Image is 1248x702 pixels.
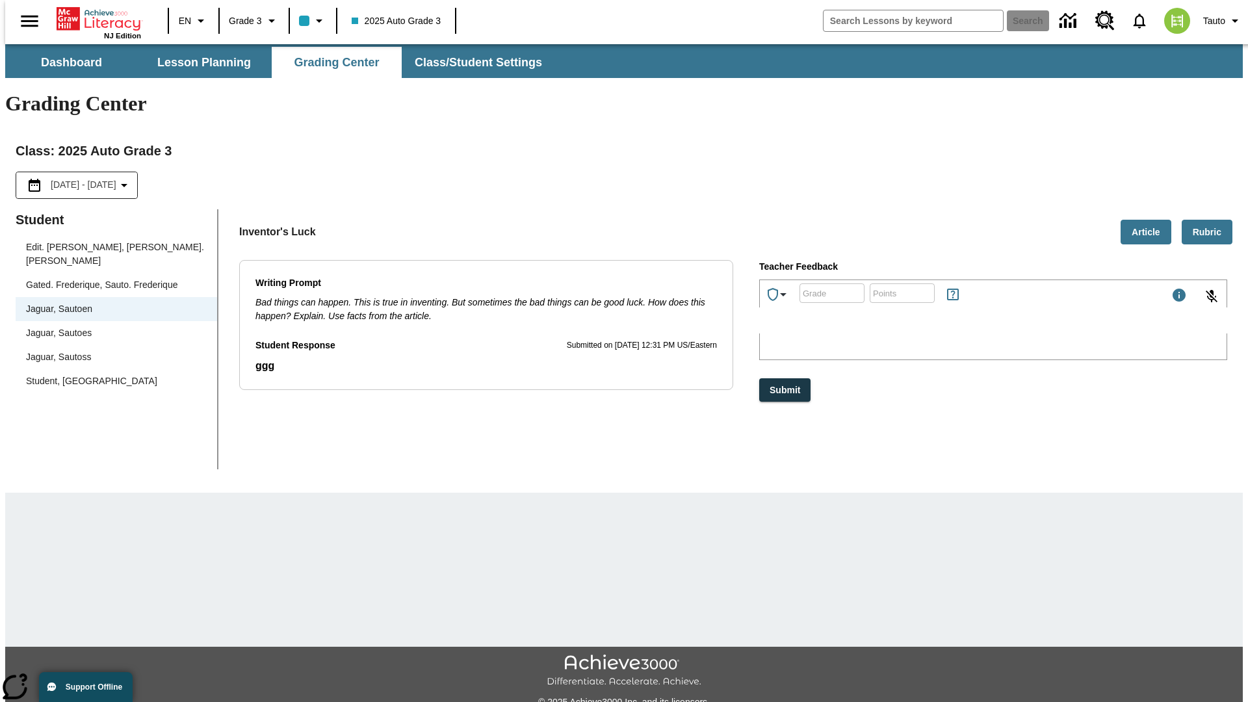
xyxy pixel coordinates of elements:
button: Class/Student Settings [404,47,552,78]
div: Jaguar, Sautoes [16,321,217,345]
svg: Collapse Date Range Filter [116,177,132,193]
p: Teacher Feedback [759,260,1227,274]
span: Lesson Planning [157,55,251,70]
h1: Grading Center [5,92,1243,116]
div: SubNavbar [5,47,554,78]
img: Achieve3000 Differentiate Accelerate Achieve [547,655,701,688]
a: Data Center [1052,3,1087,39]
span: NJ Edition [104,32,141,40]
p: Writing Prompt [255,276,717,291]
button: Lesson Planning [139,47,269,78]
p: Inventor's Luck [239,224,316,240]
button: Open side menu [10,2,49,40]
h2: Class : 2025 Auto Grade 3 [16,140,1232,161]
div: Jaguar, Sautoss [16,345,217,369]
button: Language: EN, Select a language [173,9,214,32]
div: Maximum 1000 characters Press Escape to exit toolbar and use left and right arrow keys to access ... [1171,287,1187,305]
a: Resource Center, Will open in new tab [1087,3,1123,38]
span: Class/Student Settings [415,55,542,70]
div: Grade: Letters, numbers, %, + and - are allowed. [799,283,864,303]
div: Gated. Frederique, Sauto. Frederique [26,278,177,292]
span: Dashboard [41,55,102,70]
div: SubNavbar [5,44,1243,78]
span: Grading Center [294,55,379,70]
button: Submit [759,378,811,402]
div: Jaguar, Sautoes [26,326,92,340]
div: Jaguar, Sautoen [26,302,92,316]
div: Student, [GEOGRAPHIC_DATA] [16,369,217,393]
input: search field [824,10,1003,31]
span: 2025 Auto Grade 3 [352,14,441,28]
p: Bad things can happen. This is true in inventing. But sometimes the bad things can be good luck. ... [255,296,717,323]
button: Rules for Earning Points and Achievements, Will open in new tab [940,281,966,307]
button: Class color is light blue. Change class color [294,9,332,32]
span: Support Offline [66,682,122,692]
div: Edit. [PERSON_NAME], [PERSON_NAME]. [PERSON_NAME] [26,240,207,268]
button: Select a new avatar [1156,4,1198,38]
span: Tauto [1203,14,1225,28]
img: avatar image [1164,8,1190,34]
button: Grade: Grade 3, Select a grade [224,9,285,32]
button: Rubric, Will open in new tab [1182,220,1232,245]
span: EN [179,14,191,28]
div: Home [57,5,141,40]
div: Student, [GEOGRAPHIC_DATA] [26,374,157,388]
div: Jaguar, Sautoss [26,350,91,364]
p: Submitted on [DATE] 12:31 PM US/Eastern [567,339,717,352]
div: Gated. Frederique, Sauto. Frederique [16,273,217,297]
p: ggg [255,358,717,374]
div: Edit. [PERSON_NAME], [PERSON_NAME]. [PERSON_NAME] [16,235,217,273]
button: Select the date range menu item [21,177,132,193]
input: Grade: Letters, numbers, %, + and - are allowed. [799,276,864,311]
button: Click to activate and allow voice recognition [1196,281,1227,312]
a: Home [57,6,141,32]
button: Article, Will open in new tab [1121,220,1171,245]
button: Grading Center [272,47,402,78]
button: Achievements [760,281,796,307]
div: Points: Must be equal to or less than 25. [870,283,935,303]
p: Student Response [255,358,717,374]
p: Student Response [255,339,335,353]
span: [DATE] - [DATE] [51,178,116,192]
div: Jaguar, Sautoen [16,297,217,321]
a: Notifications [1123,4,1156,38]
span: Grade 3 [229,14,262,28]
button: Dashboard [6,47,136,78]
button: Profile/Settings [1198,9,1248,32]
input: Points: Must be equal to or less than 25. [870,276,935,311]
p: Student [16,209,217,230]
button: Support Offline [39,672,133,702]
